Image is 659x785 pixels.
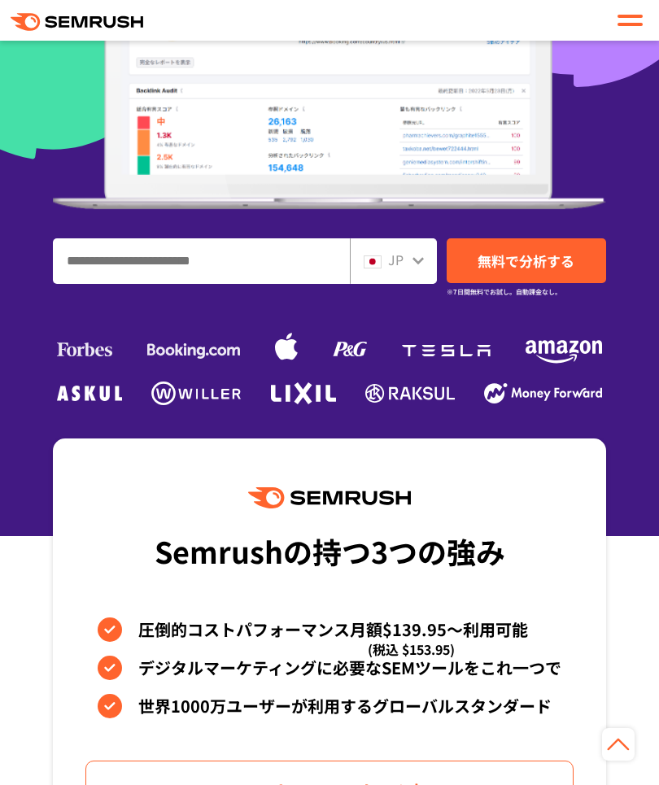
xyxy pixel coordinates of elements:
li: 圧倒的コストパフォーマンス月額$139.95〜利用可能 [98,615,561,643]
small: ※7日間無料でお試し。自動課金なし。 [447,284,561,299]
img: Semrush [248,487,411,509]
a: 無料で分析する [447,238,606,283]
li: デジタルマーケティングに必要なSEMツールをこれ一つで [98,653,561,682]
input: ドメイン、キーワードまたはURLを入力してください [54,239,349,283]
span: (税込 $153.95) [368,635,455,664]
span: JP [388,250,404,269]
span: 無料で分析する [478,251,574,271]
div: Semrushの持つ3つの強み [155,521,505,581]
li: 世界1000万ユーザーが利用するグローバルスタンダード [98,691,561,720]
